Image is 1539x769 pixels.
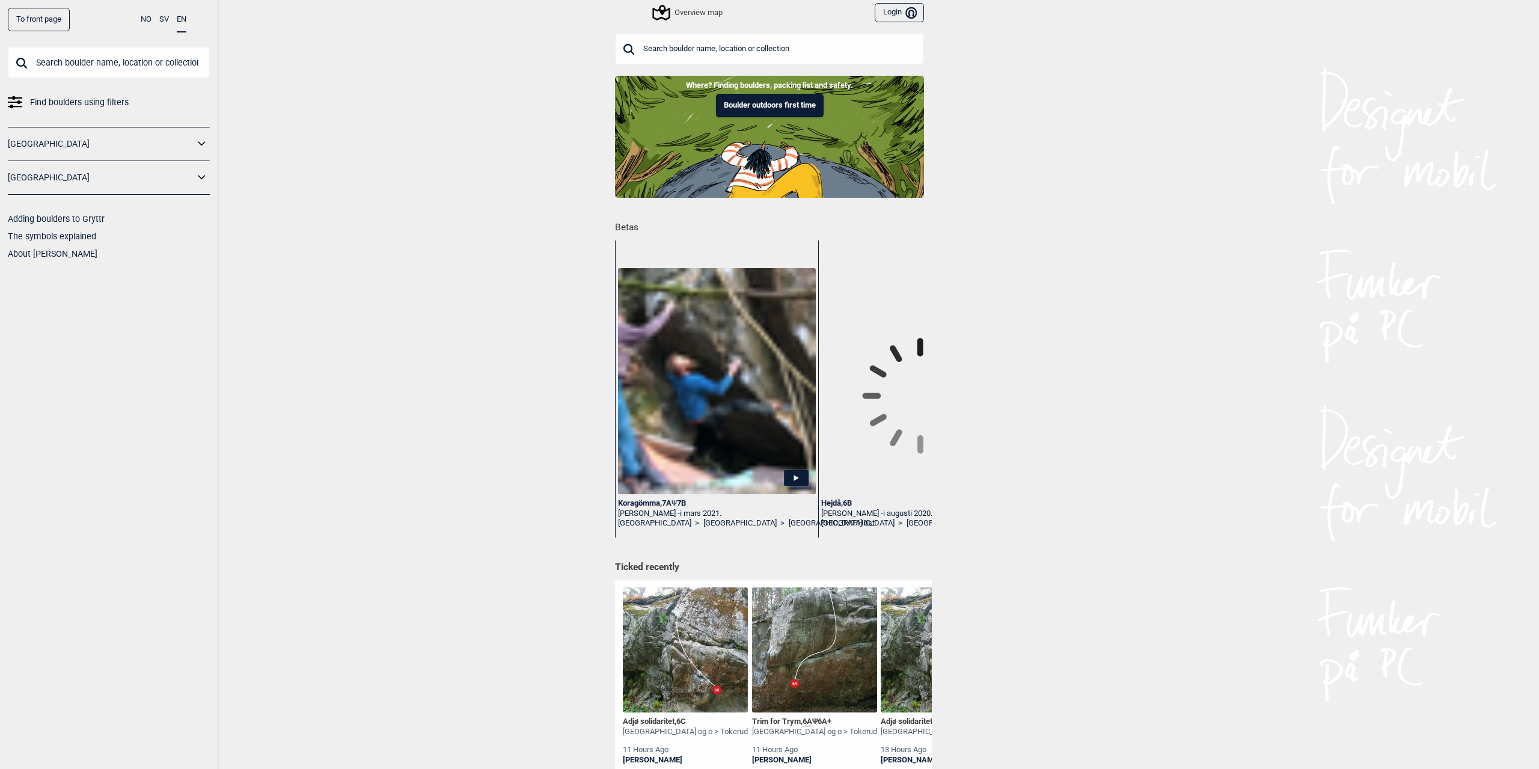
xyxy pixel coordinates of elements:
img: Ado solidaritet 190425 [623,587,748,712]
div: Adjø solidaritet , [881,717,1006,727]
button: Login [875,3,924,23]
div: Adjø solidaritet , [623,717,748,727]
button: EN [177,8,186,32]
a: To front page [8,8,70,31]
a: [GEOGRAPHIC_DATA] [821,518,895,528]
span: i augusti 2020. [883,509,932,518]
a: [PERSON_NAME] [752,755,877,765]
a: Adding boulders to Gryttr [8,214,105,224]
div: Overview map [654,5,723,20]
span: 6A+ [818,717,831,726]
div: [GEOGRAPHIC_DATA] og o > Tokerud [623,727,748,737]
div: Hejdå , 6B [821,498,1019,509]
p: Where? Finding boulders, packing list and safety. [9,79,1530,91]
a: The symbols explained [8,231,96,241]
a: [GEOGRAPHIC_DATA] öst [789,518,875,528]
span: 6A [803,717,812,726]
span: i mars 2021. [680,509,721,518]
span: Ψ [672,498,677,507]
div: 11 hours ago [623,745,748,755]
a: About [PERSON_NAME] [8,249,97,259]
img: Indoor to outdoor [615,76,924,197]
div: [PERSON_NAME] - [821,509,1019,519]
span: Find boulders using filters [30,94,129,111]
div: [GEOGRAPHIC_DATA] og o > Tokerud [881,727,1006,737]
div: Trim for Trym , Ψ [752,717,877,727]
a: [GEOGRAPHIC_DATA] [703,518,777,528]
a: [GEOGRAPHIC_DATA] [8,135,194,153]
a: [GEOGRAPHIC_DATA] [618,518,691,528]
span: > [898,518,902,528]
div: Koragömma , 7A 7B [618,498,816,509]
div: [PERSON_NAME] - [618,509,816,519]
div: 11 hours ago [752,745,877,755]
span: 6C [676,717,686,726]
input: Search boulder name, location or collection [8,47,210,78]
img: Ado solidaritet 190425 [881,587,1006,712]
span: > [780,518,785,528]
span: > [695,518,699,528]
a: [GEOGRAPHIC_DATA] [8,169,194,186]
h1: Ticked recently [615,561,924,574]
div: 13 hours ago [881,745,1006,755]
img: Emil pa Koragomma [618,268,816,494]
a: [PERSON_NAME] [881,755,1006,765]
img: Trim for trym 190425 [752,587,877,712]
button: Boulder outdoors first time [716,94,824,117]
div: [GEOGRAPHIC_DATA] og o > Tokerud [752,727,877,737]
a: Find boulders using filters [8,94,210,111]
input: Search boulder name, location or collection [615,33,924,64]
a: [PERSON_NAME] [623,755,748,765]
a: [GEOGRAPHIC_DATA] [907,518,980,528]
h1: Betas [615,213,932,234]
button: NO [141,8,151,31]
button: SV [159,8,169,31]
